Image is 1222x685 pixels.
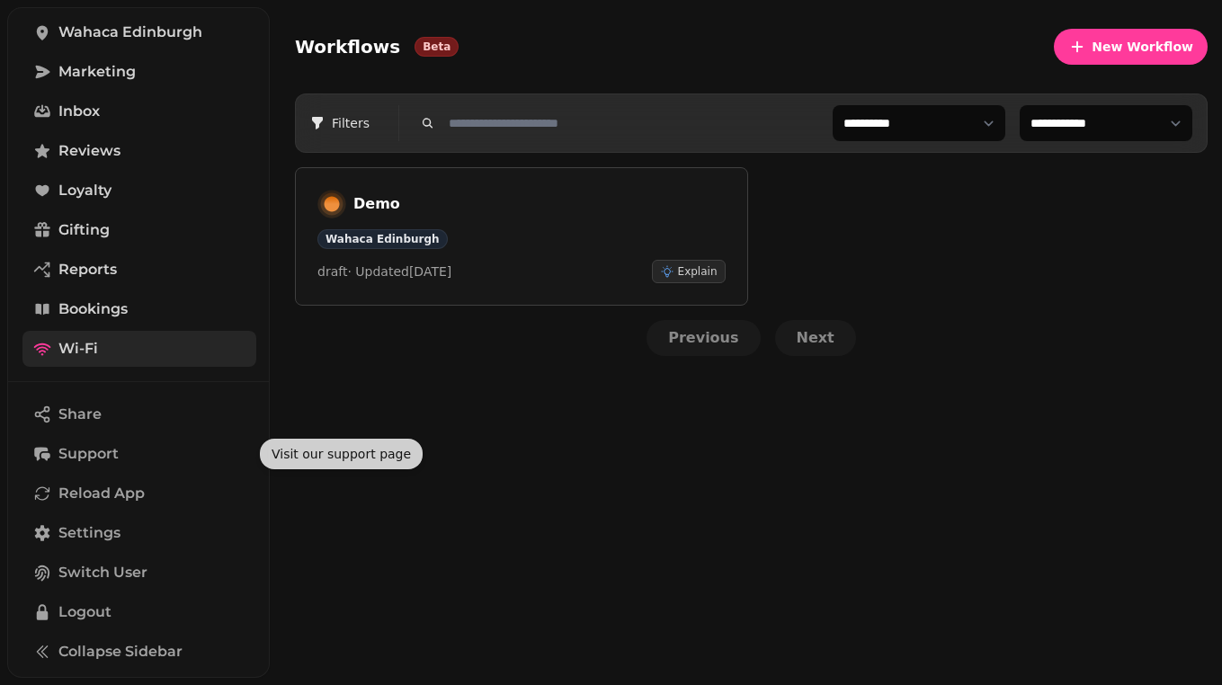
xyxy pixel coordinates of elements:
[260,439,423,469] div: Visit our support page
[58,404,102,425] span: Share
[58,338,98,360] span: Wi-Fi
[797,331,834,345] span: Next
[22,594,256,630] button: Logout
[22,252,256,288] a: Reports
[1020,105,1192,141] select: Filter workflows by status
[833,105,1005,141] select: Filter workflows by venue
[1092,40,1193,53] span: New Workflow
[22,133,256,169] a: Reviews
[22,93,256,129] a: Inbox
[58,61,136,83] span: Marketing
[58,219,110,241] span: Gifting
[22,476,256,512] button: Reload App
[415,37,459,57] div: Beta
[317,262,451,280] p: draft · Updated [DATE]
[678,264,718,279] span: Explain
[1054,29,1208,65] button: New Workflow
[22,634,256,670] button: Collapse Sidebar
[22,331,256,367] a: Wi-Fi
[775,320,856,356] button: Next
[58,180,111,201] span: Loyalty
[22,14,256,50] a: Wahaca Edinburgh
[353,193,726,215] h3: Demo
[58,22,202,43] span: Wahaca Edinburgh
[442,111,818,136] input: Search workflows by name
[58,483,145,504] span: Reload App
[58,101,100,122] span: Inbox
[22,555,256,591] button: Switch User
[58,298,128,320] span: Bookings
[295,167,748,306] a: DemoWahaca Edinburghdraft· Updated[DATE]Explain
[22,515,256,551] a: Settings
[58,601,111,623] span: Logout
[58,562,147,583] span: Switch User
[58,522,120,544] span: Settings
[668,331,738,345] span: Previous
[652,260,726,283] button: Explain
[22,436,256,472] button: Support
[295,34,459,59] span: Workflows
[22,396,256,432] button: Share
[647,320,760,356] button: Previous
[310,114,384,132] span: Filters
[22,291,256,327] a: Bookings
[58,259,117,280] span: Reports
[22,54,256,90] a: Marketing
[58,140,120,162] span: Reviews
[22,173,256,209] a: Loyalty
[22,212,256,248] a: Gifting
[317,229,448,249] div: Wahaca Edinburgh
[58,641,183,663] span: Collapse Sidebar
[58,443,119,465] span: Support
